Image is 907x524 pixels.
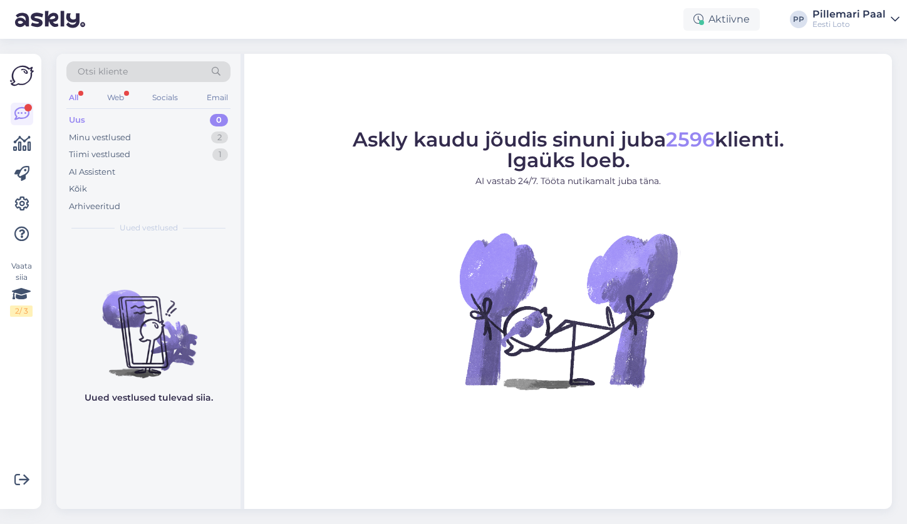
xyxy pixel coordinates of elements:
[105,90,127,106] div: Web
[10,260,33,317] div: Vaata siia
[85,391,213,404] p: Uued vestlused tulevad siia.
[683,8,760,31] div: Aktiivne
[353,127,784,172] span: Askly kaudu jõudis sinuni juba klienti. Igaüks loeb.
[78,65,128,78] span: Otsi kliente
[69,114,85,126] div: Uus
[204,90,231,106] div: Email
[812,9,886,19] div: Pillemari Paal
[69,166,115,178] div: AI Assistent
[812,9,899,29] a: Pillemari PaalEesti Loto
[69,200,120,213] div: Arhiveeritud
[353,175,784,188] p: AI vastab 24/7. Tööta nutikamalt juba täna.
[210,114,228,126] div: 0
[790,11,807,28] div: PP
[10,306,33,317] div: 2 / 3
[212,148,228,161] div: 1
[69,148,130,161] div: Tiimi vestlused
[69,183,87,195] div: Kõik
[455,198,681,423] img: No Chat active
[10,64,34,88] img: Askly Logo
[120,222,178,234] span: Uued vestlused
[666,127,715,152] span: 2596
[69,131,131,144] div: Minu vestlused
[812,19,886,29] div: Eesti Loto
[66,90,81,106] div: All
[56,267,241,380] img: No chats
[150,90,180,106] div: Socials
[211,131,228,144] div: 2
